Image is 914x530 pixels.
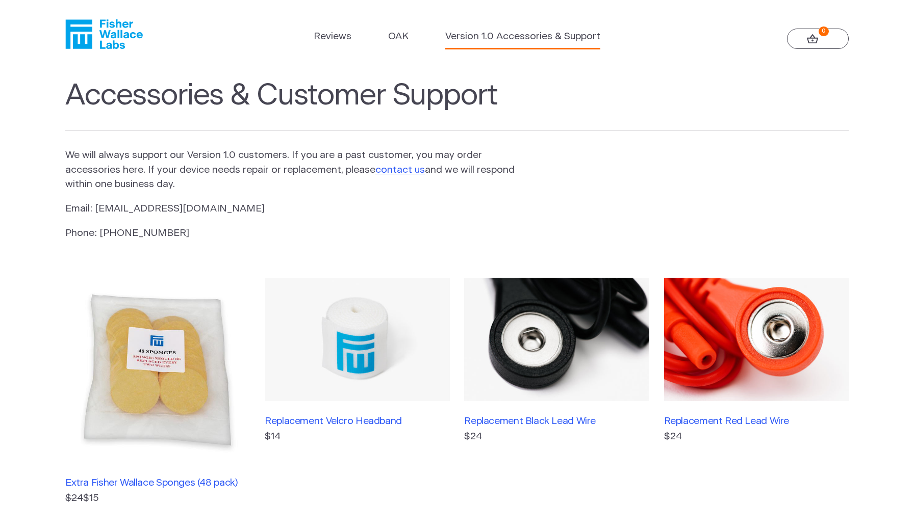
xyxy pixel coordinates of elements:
h3: Extra Fisher Wallace Sponges (48 pack) [65,477,250,489]
p: Phone: [PHONE_NUMBER] [65,226,516,241]
a: Extra Fisher Wallace Sponges (48 pack) $24$15 [65,278,250,506]
p: $15 [65,491,250,506]
img: Replacement Black Lead Wire [464,278,649,401]
img: Extra Fisher Wallace Sponges (48 pack) [65,278,250,462]
a: Replacement Red Lead Wire$24 [664,278,849,506]
a: Fisher Wallace [65,19,143,49]
a: Version 1.0 Accessories & Support [445,30,600,44]
p: We will always support our Version 1.0 customers. If you are a past customer, you may order acces... [65,148,516,192]
a: Reviews [314,30,351,44]
strong: 0 [819,26,828,36]
h3: Replacement Velcro Headband [265,415,449,427]
img: Replacement Velcro Headband [265,278,449,401]
a: OAK [388,30,409,44]
h3: Replacement Red Lead Wire [664,415,849,427]
a: contact us [375,165,425,175]
p: $14 [265,430,449,444]
p: $24 [464,430,649,444]
p: Email: [EMAIL_ADDRESS][DOMAIN_NAME] [65,202,516,217]
p: $24 [664,430,849,444]
a: Replacement Black Lead Wire$24 [464,278,649,506]
h1: Accessories & Customer Support [65,78,849,131]
img: Replacement Red Lead Wire [664,278,849,401]
s: $24 [65,493,83,503]
h3: Replacement Black Lead Wire [464,415,649,427]
a: 0 [787,29,849,49]
a: Replacement Velcro Headband$14 [265,278,449,506]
